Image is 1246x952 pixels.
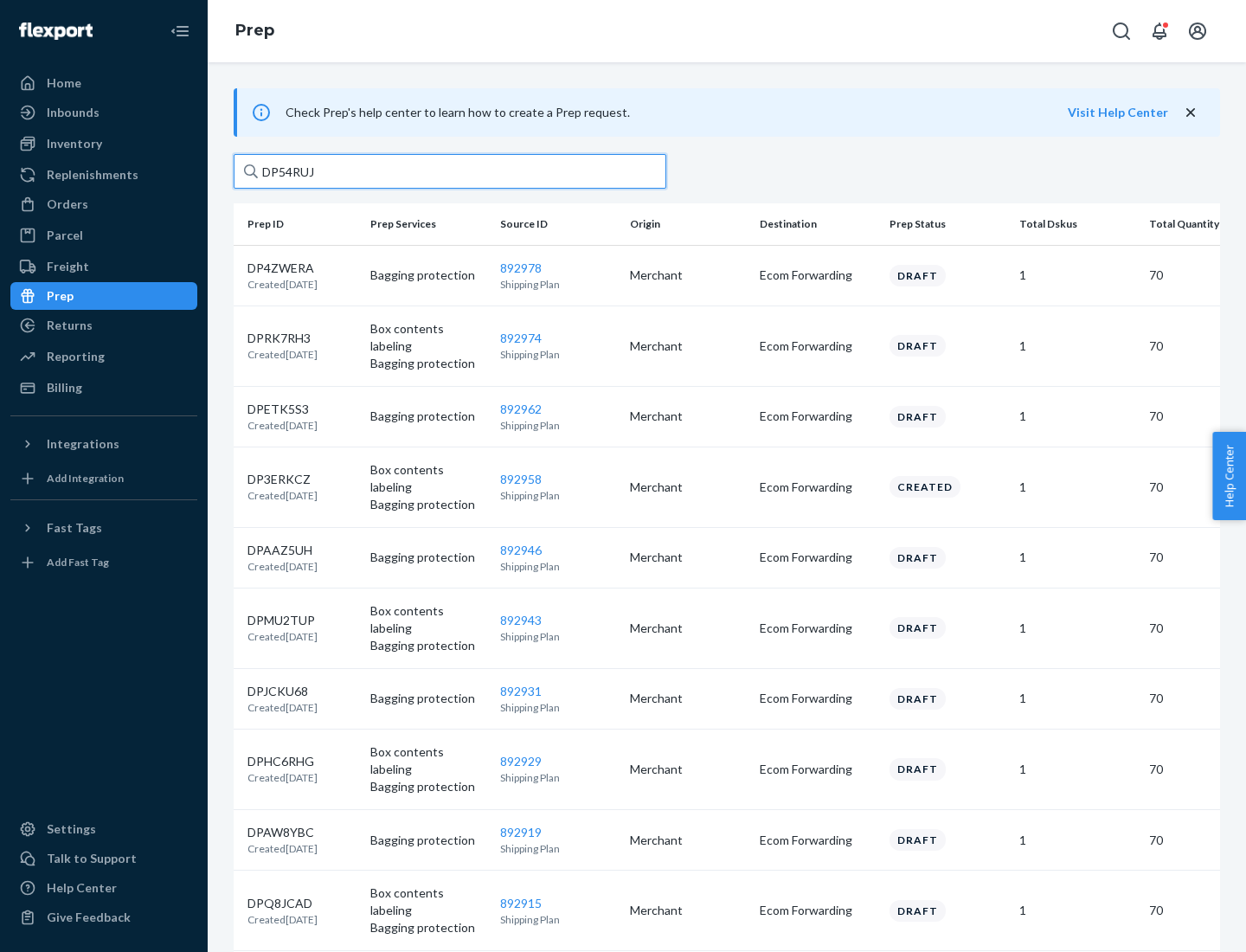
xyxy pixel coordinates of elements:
[10,282,197,310] a: Prep
[500,684,542,698] a: 892931
[500,754,542,769] a: 892929
[630,690,746,707] p: Merchant
[47,909,131,926] div: Give Feedback
[10,514,197,542] button: Fast Tags
[247,330,318,347] p: DPRK7RH3
[500,841,616,856] p: Shipping Plan
[890,688,946,710] div: Draft
[247,401,318,418] p: DPETK5S3
[500,896,542,910] a: 892915
[500,770,616,785] p: Shipping Plan
[363,203,493,245] th: Prep Services
[10,845,197,872] a: Talk to Support
[1019,902,1135,919] p: 1
[1019,338,1135,355] p: 1
[370,461,486,496] p: Box contents labeling
[890,758,946,780] div: Draft
[247,841,318,856] p: Created [DATE]
[286,105,630,119] span: Check Prep's help center to learn how to create a Prep request.
[1212,432,1246,520] button: Help Center
[247,542,318,559] p: DPAAZ5UH
[10,904,197,931] button: Give Feedback
[1019,620,1135,637] p: 1
[247,824,318,841] p: DPAW8YBC
[500,331,542,345] a: 892974
[760,267,876,284] p: Ecom Forwarding
[370,832,486,849] p: Bagging protection
[760,761,876,778] p: Ecom Forwarding
[10,222,197,249] a: Parcel
[10,874,197,902] a: Help Center
[370,919,486,936] p: Bagging protection
[370,320,486,355] p: Box contents labeling
[890,335,946,357] div: Draft
[493,203,623,245] th: Source ID
[630,832,746,849] p: Merchant
[10,465,197,492] a: Add Integration
[760,338,876,355] p: Ecom Forwarding
[247,612,318,629] p: DPMU2TUP
[247,700,318,715] p: Created [DATE]
[10,815,197,843] a: Settings
[47,555,109,569] div: Add Fast Tag
[370,637,486,654] p: Bagging protection
[247,260,318,277] p: DP4ZWERA
[10,190,197,218] a: Orders
[890,476,960,498] div: Created
[247,895,318,912] p: DPQ8JCAD
[890,617,946,639] div: Draft
[753,203,883,245] th: Destination
[10,549,197,576] a: Add Fast Tag
[760,832,876,849] p: Ecom Forwarding
[10,99,197,126] a: Inbounds
[760,479,876,496] p: Ecom Forwarding
[370,408,486,425] p: Bagging protection
[222,6,288,56] ol: breadcrumbs
[247,347,318,362] p: Created [DATE]
[370,743,486,778] p: Box contents labeling
[890,406,946,428] div: Draft
[10,343,197,370] a: Reporting
[247,912,318,927] p: Created [DATE]
[1142,14,1177,48] button: Open notifications
[10,130,197,158] a: Inventory
[500,261,542,275] a: 892978
[1019,408,1135,425] p: 1
[10,69,197,97] a: Home
[370,355,486,372] p: Bagging protection
[47,471,124,486] div: Add Integration
[247,683,318,700] p: DPJCKU68
[370,267,486,284] p: Bagging protection
[500,613,542,627] a: 892943
[370,884,486,919] p: Box contents labeling
[630,620,746,637] p: Merchant
[500,825,542,839] a: 892919
[500,402,542,416] a: 892962
[247,471,318,488] p: DP3ERKCZ
[500,629,616,644] p: Shipping Plan
[630,479,746,496] p: Merchant
[630,902,746,919] p: Merchant
[1182,104,1199,122] button: close
[630,549,746,566] p: Merchant
[10,161,197,189] a: Replenishments
[47,317,93,334] div: Returns
[1019,549,1135,566] p: 1
[500,418,616,433] p: Shipping Plan
[760,902,876,919] p: Ecom Forwarding
[1019,267,1135,284] p: 1
[247,277,318,292] p: Created [DATE]
[623,203,753,245] th: Origin
[47,104,100,121] div: Inbounds
[1019,761,1135,778] p: 1
[47,435,119,453] div: Integrations
[47,287,74,305] div: Prep
[247,770,318,785] p: Created [DATE]
[1019,479,1135,496] p: 1
[247,753,318,770] p: DPHC6RHG
[890,900,946,922] div: Draft
[760,408,876,425] p: Ecom Forwarding
[19,23,93,40] img: Flexport logo
[47,196,88,213] div: Orders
